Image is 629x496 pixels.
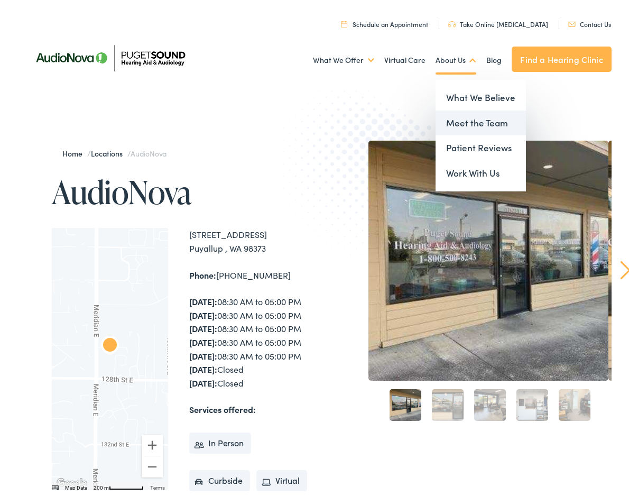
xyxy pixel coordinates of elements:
[189,319,217,331] strong: [DATE]:
[436,38,476,77] a: About Us
[189,225,318,252] div: [STREET_ADDRESS] Puyallup , WA 98373
[512,43,611,69] a: Find a Hearing Clinic
[448,18,456,24] img: utility icon
[486,38,502,77] a: Blog
[448,16,548,25] a: Take Online [MEDICAL_DATA]
[313,38,374,77] a: What We Offer
[436,107,526,133] a: Meet the Team
[189,333,217,345] strong: [DATE]:
[65,481,87,489] button: Map Data
[150,482,165,488] a: Terms (opens in new tab)
[142,431,163,453] button: Zoom in
[189,265,318,279] div: [PHONE_NUMBER]
[131,145,166,155] span: AudioNova
[189,429,251,451] li: In Person
[52,171,318,206] h1: AudioNova
[474,386,506,418] a: 3
[568,19,576,24] img: utility icon
[436,132,526,158] a: Patient Reviews
[94,482,109,488] span: 200 m
[384,38,425,77] a: Virtual Care
[189,400,256,412] strong: Services offered:
[189,347,217,359] strong: [DATE]:
[62,145,87,155] a: Home
[54,473,89,487] img: Google
[189,374,217,385] strong: [DATE]:
[568,16,611,25] a: Contact Us
[432,386,464,418] a: 2
[189,292,318,387] div: 08:30 AM to 05:00 PM 08:30 AM to 05:00 PM 08:30 AM to 05:00 PM 08:30 AM to 05:00 PM 08:30 AM to 0...
[341,17,347,24] img: utility icon
[97,330,123,356] div: AudioNova
[436,82,526,107] a: What We Believe
[189,266,216,278] strong: Phone:
[90,480,147,487] button: Map Scale: 200 m per 62 pixels
[51,481,59,489] button: Keyboard shortcuts
[390,386,421,418] a: 1
[189,467,250,488] li: Curbside
[189,292,217,304] strong: [DATE]:
[189,306,217,318] strong: [DATE]:
[142,453,163,474] button: Zoom out
[54,473,89,487] a: Open this area in Google Maps (opens a new window)
[62,145,166,155] span: / /
[559,386,590,418] a: 5
[91,145,127,155] a: Locations
[256,467,307,488] li: Virtual
[436,158,526,183] a: Work With Us
[341,16,428,25] a: Schedule an Appointment
[189,360,217,372] strong: [DATE]:
[516,386,548,418] a: 4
